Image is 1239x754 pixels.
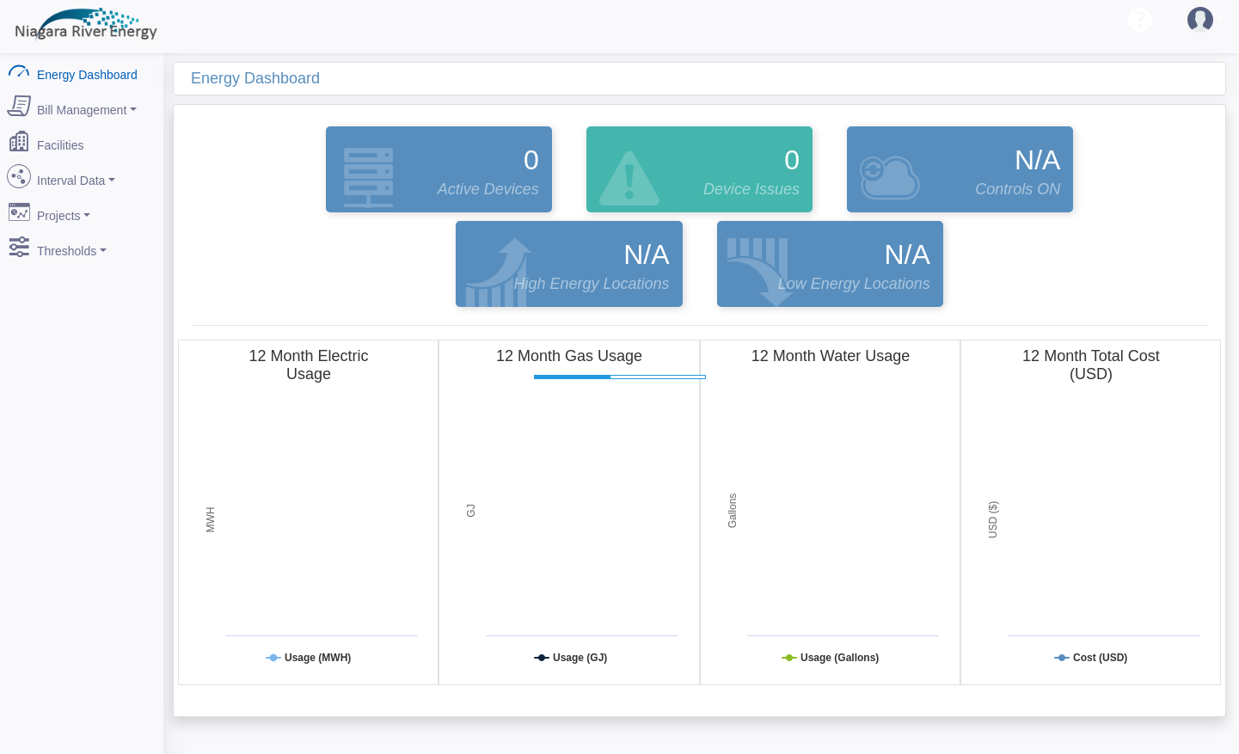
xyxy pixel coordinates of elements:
tspan: Gallons [727,493,739,529]
div: Devices that are active and configured but are in an error state. [569,122,830,217]
div: Energy Dashboard [191,63,1225,95]
tspan: MWH [205,507,217,533]
span: N/A [1015,139,1060,181]
span: Device Issues [703,178,800,201]
span: N/A [623,234,669,275]
tspan: 12 Month Electric [248,347,368,365]
a: 0 Active Devices [322,126,556,212]
span: Active Devices [438,178,539,201]
tspan: USD ($) [987,501,999,538]
tspan: Cost (USD) [1073,652,1127,664]
tspan: Usage (Gallons) [800,652,879,664]
span: 0 [784,139,800,181]
tspan: 12 Month Water Usage [751,347,909,365]
tspan: Usage (MWH) [285,652,351,664]
span: Controls ON [975,178,1060,201]
tspan: 12 Month Total Cost [1022,347,1160,365]
span: High Energy Locations [513,273,669,296]
tspan: Usage [286,365,331,383]
tspan: Usage (GJ) [553,652,607,664]
img: user-3.svg [1187,7,1213,33]
div: Devices that are actively reporting data. [309,122,569,217]
span: 0 [524,139,539,181]
tspan: (USD) [1070,365,1113,383]
span: N/A [884,234,929,275]
span: Low Energy Locations [778,273,930,296]
tspan: 12 Month Gas Usage [496,347,642,365]
tspan: GJ [466,504,478,517]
